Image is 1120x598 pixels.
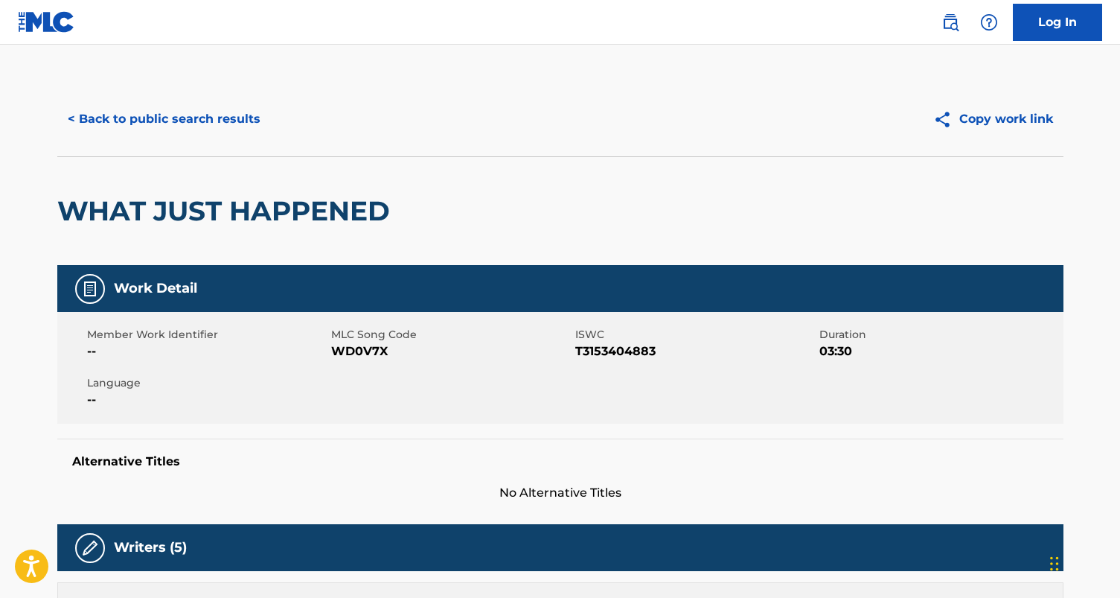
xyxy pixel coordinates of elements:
iframe: Chat Widget [1046,527,1120,598]
a: Log In [1013,4,1102,41]
span: T3153404883 [575,343,816,360]
span: MLC Song Code [331,327,572,343]
h5: Work Detail [114,280,197,297]
div: Drag [1050,541,1059,586]
span: -- [87,391,327,409]
span: WD0V7X [331,343,572,360]
img: search [941,13,959,31]
div: Help [974,7,1004,37]
span: -- [87,343,327,360]
img: Writers [81,539,99,557]
span: ISWC [575,327,816,343]
h5: Writers (5) [114,539,187,556]
a: Public Search [935,7,965,37]
h2: WHAT JUST HAPPENED [57,194,397,228]
span: Member Work Identifier [87,327,327,343]
img: Work Detail [81,280,99,298]
img: help [980,13,998,31]
span: No Alternative Titles [57,484,1063,502]
span: Duration [819,327,1060,343]
button: Copy work link [923,101,1063,138]
button: < Back to public search results [57,101,271,138]
span: Language [87,375,327,391]
img: MLC Logo [18,11,75,33]
h5: Alternative Titles [72,454,1049,469]
span: 03:30 [819,343,1060,360]
img: Copy work link [933,110,959,129]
